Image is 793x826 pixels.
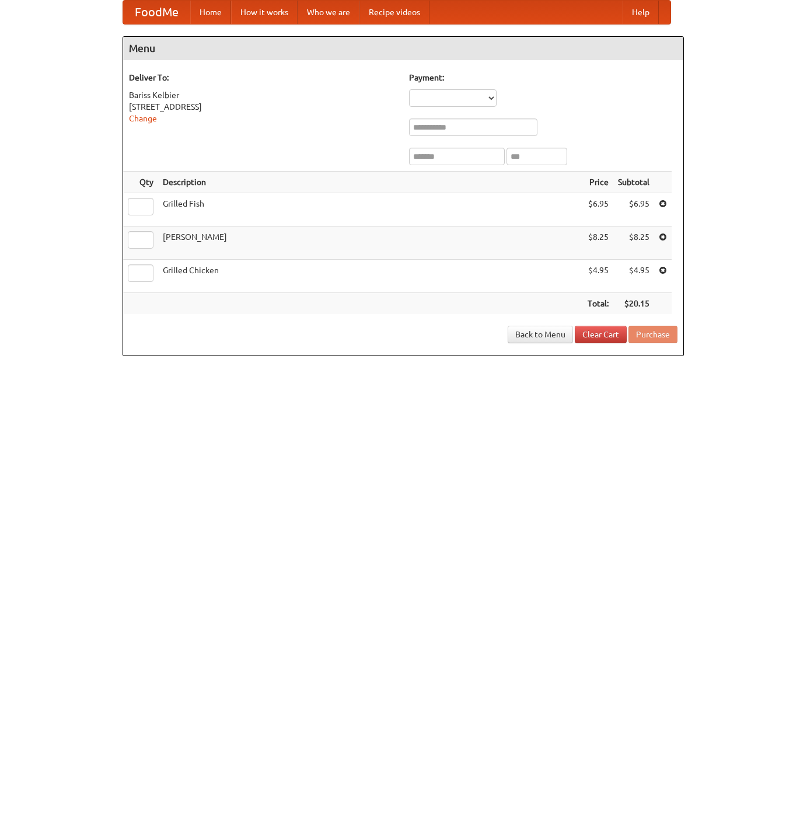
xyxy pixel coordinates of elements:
[613,226,654,260] td: $8.25
[613,293,654,315] th: $20.15
[583,193,613,226] td: $6.95
[575,326,627,343] a: Clear Cart
[129,72,397,83] h5: Deliver To:
[123,172,158,193] th: Qty
[129,89,397,101] div: Bariss Kelbier
[129,114,157,123] a: Change
[613,260,654,293] td: $4.95
[613,193,654,226] td: $6.95
[583,172,613,193] th: Price
[583,293,613,315] th: Total:
[123,1,190,24] a: FoodMe
[231,1,298,24] a: How it works
[298,1,359,24] a: Who we are
[359,1,429,24] a: Recipe videos
[158,260,583,293] td: Grilled Chicken
[129,101,397,113] div: [STREET_ADDRESS]
[158,226,583,260] td: [PERSON_NAME]
[508,326,573,343] a: Back to Menu
[409,72,677,83] h5: Payment:
[158,172,583,193] th: Description
[583,260,613,293] td: $4.95
[583,226,613,260] td: $8.25
[123,37,683,60] h4: Menu
[158,193,583,226] td: Grilled Fish
[613,172,654,193] th: Subtotal
[190,1,231,24] a: Home
[628,326,677,343] button: Purchase
[623,1,659,24] a: Help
